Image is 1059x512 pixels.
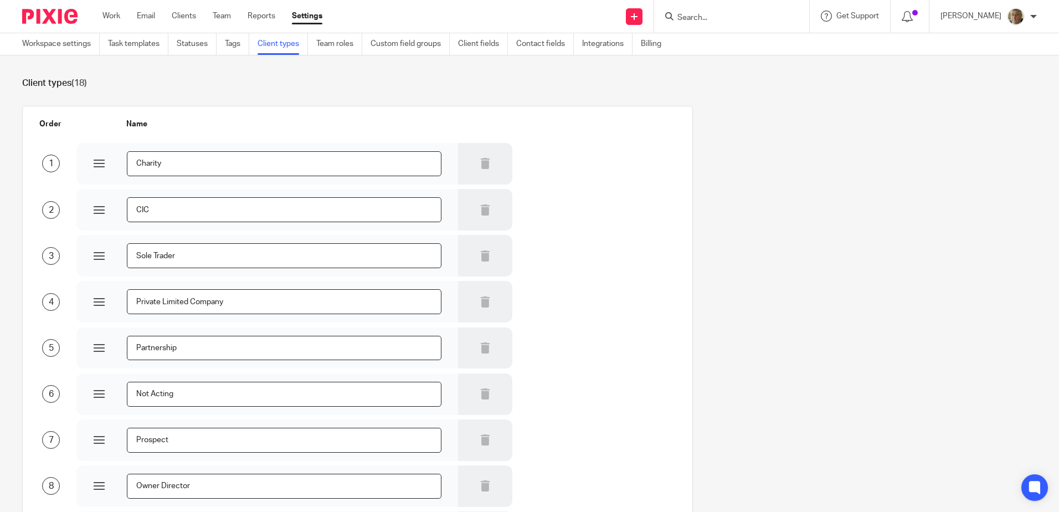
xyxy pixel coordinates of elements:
a: Tags [225,33,249,55]
a: Statuses [177,33,217,55]
div: 6 [42,385,60,403]
a: Task templates [108,33,168,55]
input: e.g Limited company [127,197,441,222]
a: Client types [258,33,308,55]
input: e.g Limited company [127,151,441,176]
input: Search [676,13,776,23]
h1: Client types [22,78,1037,89]
img: Pixie [22,9,78,24]
a: Team roles [316,33,362,55]
div: 2 [42,201,60,219]
a: Reports [248,11,275,22]
input: e.g Limited company [127,474,441,499]
input: e.g Limited company [127,243,441,268]
div: 4 [42,293,60,311]
div: 3 [42,247,60,265]
label: Name [126,119,147,130]
a: Contact fields [516,33,574,55]
a: Client fields [458,33,508,55]
a: Settings [292,11,322,22]
a: Workspace settings [22,33,100,55]
a: Work [102,11,120,22]
span: Get Support [836,12,879,20]
img: profile%20pic%204.JPG [1007,8,1025,25]
div: 8 [42,477,60,495]
div: 1 [42,155,60,172]
input: e.g Limited company [127,289,441,314]
a: Billing [641,33,670,55]
p: [PERSON_NAME] [940,11,1001,22]
a: Team [213,11,231,22]
a: Email [137,11,155,22]
a: Clients [172,11,196,22]
input: e.g Limited company [127,336,441,361]
a: Integrations [582,33,633,55]
a: Custom field groups [371,33,450,55]
div: 5 [42,339,60,357]
span: (18) [71,79,87,88]
div: 7 [42,431,60,449]
label: Order [39,119,61,130]
input: e.g Limited company [127,382,441,407]
input: e.g Limited company [127,428,441,453]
